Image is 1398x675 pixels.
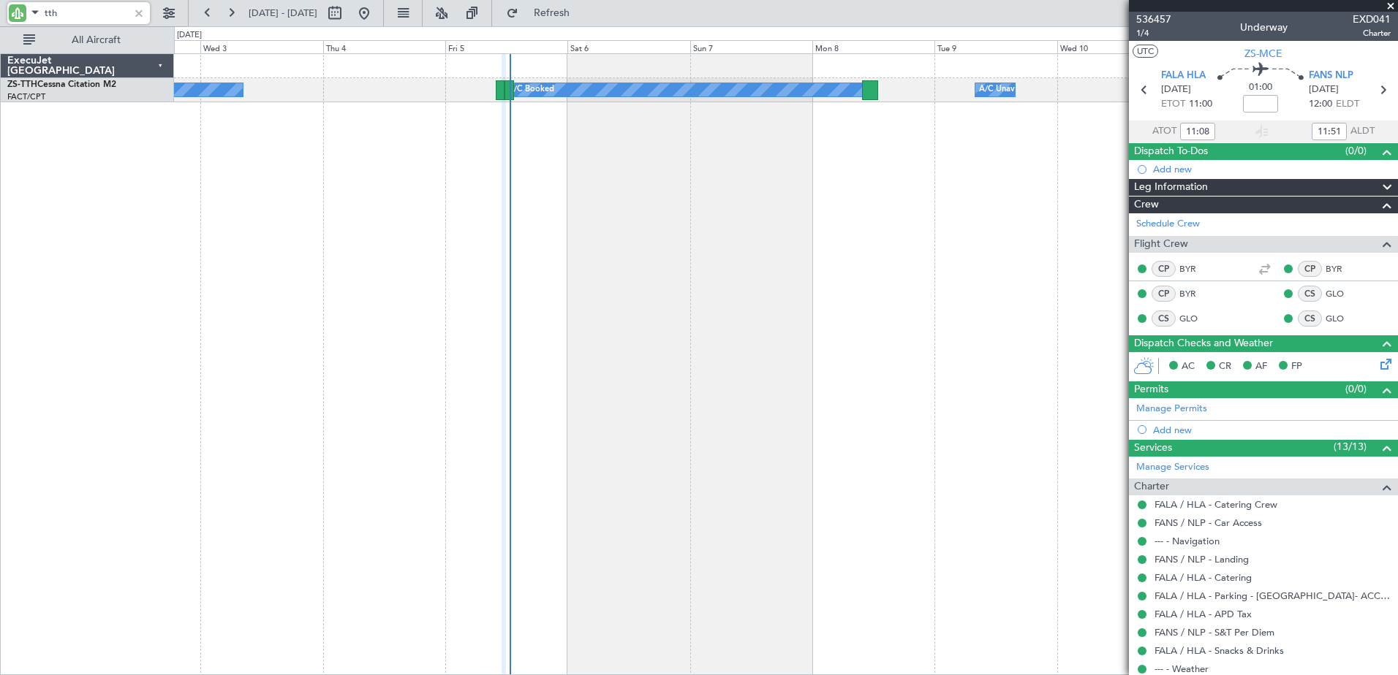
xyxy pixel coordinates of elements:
[1298,286,1322,302] div: CS
[1309,97,1332,112] span: 12:00
[1152,310,1176,327] div: CS
[1249,80,1272,95] span: 01:00
[1298,261,1322,277] div: CP
[1134,179,1208,196] span: Leg Information
[1179,312,1212,325] a: GLO
[499,1,587,25] button: Refresh
[1155,590,1391,602] a: FALA / HLA - Parking - [GEOGRAPHIC_DATA]- ACC # 1800
[812,40,934,53] div: Mon 8
[1155,571,1252,584] a: FALA / HLA - Catering
[1153,163,1391,175] div: Add new
[249,7,317,20] span: [DATE] - [DATE]
[177,29,202,42] div: [DATE]
[1298,310,1322,327] div: CS
[1326,312,1359,325] a: GLO
[1136,217,1200,232] a: Schedule Crew
[1155,626,1274,638] a: FANS / NLP - S&T Per Diem
[1219,359,1231,374] span: CR
[1161,69,1206,83] span: FALA HLA
[1155,516,1262,529] a: FANS / NLP - Car Access
[979,79,1040,101] div: A/C Unavailable
[1133,45,1158,58] button: UTC
[1153,424,1391,436] div: Add new
[1155,608,1252,620] a: FALA / HLA - APD Tax
[1136,402,1207,416] a: Manage Permits
[1182,359,1195,374] span: AC
[1291,359,1302,374] span: FP
[1345,381,1367,397] span: (0/0)
[1309,69,1353,83] span: FANS NLP
[1155,535,1220,547] a: --- - Navigation
[1179,287,1212,300] a: BYR
[1189,97,1212,112] span: 11:00
[200,40,322,53] div: Wed 3
[1345,143,1367,159] span: (0/0)
[1152,286,1176,302] div: CP
[1161,97,1185,112] span: ETOT
[1312,123,1347,140] input: --:--
[1161,83,1191,97] span: [DATE]
[1155,663,1209,675] a: --- - Weather
[1326,287,1359,300] a: GLO
[1134,440,1172,457] span: Services
[1309,83,1339,97] span: [DATE]
[16,28,159,52] button: All Aircraft
[7,80,116,89] a: ZS-TTHCessna Citation M2
[1180,123,1215,140] input: --:--
[1152,261,1176,277] div: CP
[1179,262,1212,275] a: BYR
[1057,40,1179,53] div: Wed 10
[1155,553,1249,565] a: FANS / NLP - Landing
[1350,124,1375,139] span: ALDT
[1134,381,1168,398] span: Permits
[1155,644,1284,657] a: FALA / HLA - Snacks & Drinks
[690,40,812,53] div: Sun 7
[7,80,37,89] span: ZS-TTH
[1134,335,1273,352] span: Dispatch Checks and Weather
[1134,478,1169,495] span: Charter
[1353,12,1391,27] span: EXD041
[1334,439,1367,454] span: (13/13)
[445,40,567,53] div: Fri 5
[934,40,1057,53] div: Tue 9
[1136,460,1209,475] a: Manage Services
[1244,46,1282,61] span: ZS-MCE
[1326,262,1359,275] a: BYR
[1255,359,1267,374] span: AF
[1134,143,1208,160] span: Dispatch To-Dos
[1134,197,1159,213] span: Crew
[1155,498,1277,511] a: FALA / HLA - Catering Crew
[1136,27,1171,39] span: 1/4
[38,35,154,45] span: All Aircraft
[567,40,689,53] div: Sat 6
[323,40,445,53] div: Thu 4
[508,79,554,101] div: A/C Booked
[1336,97,1359,112] span: ELDT
[521,8,583,18] span: Refresh
[1136,12,1171,27] span: 536457
[1353,27,1391,39] span: Charter
[1152,124,1176,139] span: ATOT
[45,2,129,24] input: A/C (Reg. or Type)
[1240,20,1288,35] div: Underway
[7,91,45,102] a: FACT/CPT
[1134,236,1188,253] span: Flight Crew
